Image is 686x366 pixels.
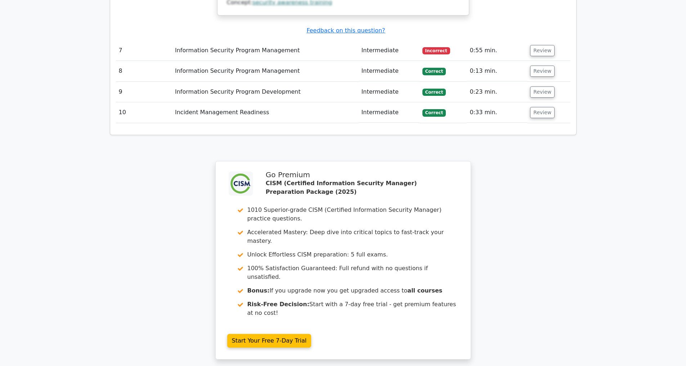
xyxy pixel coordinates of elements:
td: Intermediate [359,82,420,102]
button: Review [530,45,555,56]
td: Intermediate [359,61,420,81]
td: Intermediate [359,102,420,123]
td: 0:13 min. [467,61,527,81]
td: 0:33 min. [467,102,527,123]
span: Correct [422,109,446,116]
span: Correct [422,89,446,96]
td: 8 [116,61,172,81]
td: 0:23 min. [467,82,527,102]
td: Information Security Program Development [172,82,359,102]
span: Correct [422,68,446,75]
a: Start Your Free 7-Day Trial [227,334,311,348]
td: 10 [116,102,172,123]
td: 9 [116,82,172,102]
td: Incident Management Readiness [172,102,359,123]
a: Feedback on this question? [306,27,385,34]
td: 0:55 min. [467,40,527,61]
button: Review [530,107,555,118]
td: Intermediate [359,40,420,61]
td: Information Security Program Management [172,61,359,81]
button: Review [530,66,555,77]
button: Review [530,86,555,98]
td: Information Security Program Management [172,40,359,61]
td: 7 [116,40,172,61]
span: Incorrect [422,47,450,54]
